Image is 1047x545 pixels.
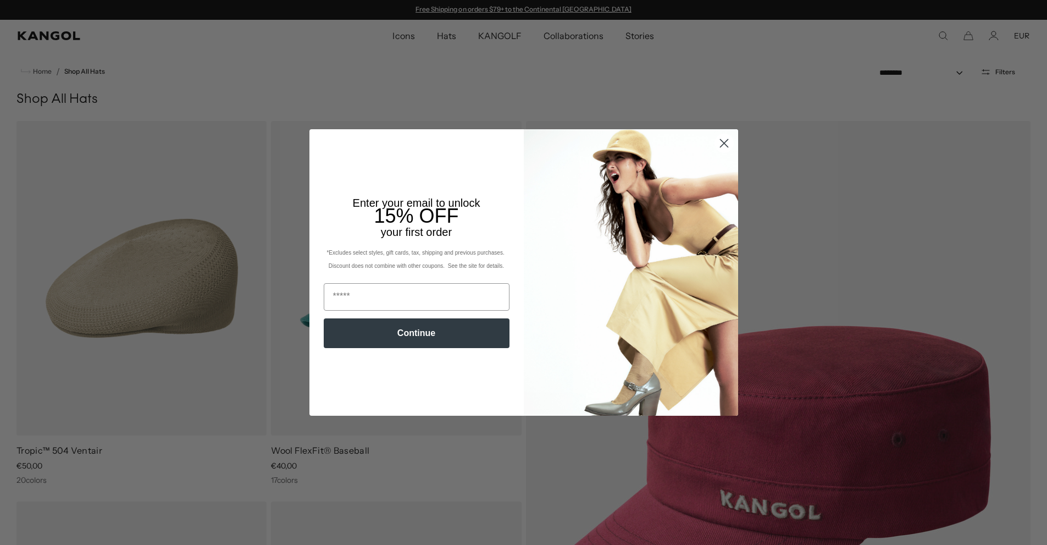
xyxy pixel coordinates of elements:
span: your first order [381,226,452,238]
span: Enter your email to unlock [353,197,480,209]
button: Close dialog [714,134,734,153]
input: Email [324,283,509,311]
span: 15% OFF [374,205,458,227]
button: Continue [324,318,509,348]
img: 93be19ad-e773-4382-80b9-c9d740c9197f.jpeg [524,129,738,415]
span: *Excludes select styles, gift cards, tax, shipping and previous purchases. Discount does not comb... [326,250,506,269]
